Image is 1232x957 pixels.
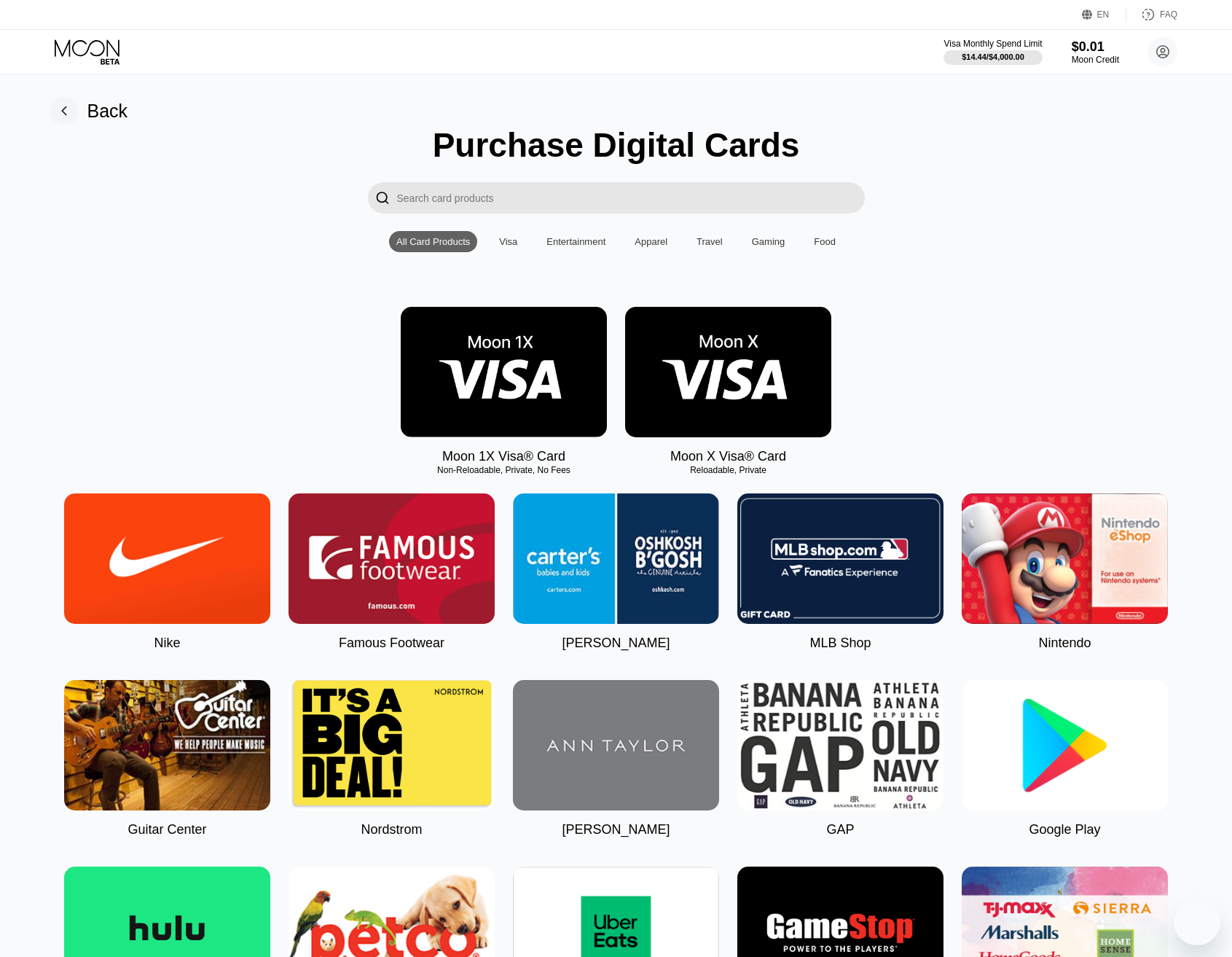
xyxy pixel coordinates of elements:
div: Gaming [752,236,785,247]
div: $0.01 [1072,39,1119,55]
div: Visa [499,236,517,247]
div:  [368,182,397,214]
div: FAQ [1160,9,1177,20]
div: Entertainment [539,231,613,252]
div: Purchase Digital Cards [433,125,800,165]
div: $0.01Moon Credit [1072,39,1119,65]
div: All Card Products [396,236,470,247]
div: Moon 1X Visa® Card [442,449,565,464]
div: GAP [826,822,854,837]
div: [PERSON_NAME] [562,636,670,651]
div: Food [807,231,843,252]
div: EN [1097,9,1110,20]
iframe: 메시징 창을 시작하는 버튼 [1174,899,1220,945]
div: Google Play [1029,822,1100,837]
div: Guitar Center [127,822,206,837]
div: Non-Reloadable, Private, No Fees [401,465,607,475]
div: Visa Monthly Spend Limit [943,39,1042,49]
div: Nike [154,636,180,651]
div: Travel [689,231,730,252]
div: Entertainment [546,236,605,247]
div: $14.44 / $4,000.00 [962,52,1024,61]
div: [PERSON_NAME] [562,822,670,837]
div: Moon X Visa® Card [670,449,786,464]
div: All Card Products [389,231,477,252]
div: Famous Footwear [339,636,444,651]
div:  [375,190,390,206]
input: Search card products [397,182,865,214]
div: Apparel [635,236,667,247]
div: Nordstrom [361,822,422,837]
div: Nintendo [1038,636,1091,651]
div: Moon Credit [1072,55,1119,65]
div: Back [50,96,128,125]
div: Gaming [745,231,793,252]
div: Back [87,101,128,122]
div: Visa [492,231,525,252]
div: Visa Monthly Spend Limit$14.44/$4,000.00 [943,39,1042,65]
div: Travel [697,236,723,247]
div: FAQ [1126,7,1177,22]
div: Apparel [627,231,675,252]
div: MLB Shop [809,636,871,651]
div: EN [1082,7,1126,22]
div: Reloadable, Private [625,465,831,475]
div: Food [814,236,836,247]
